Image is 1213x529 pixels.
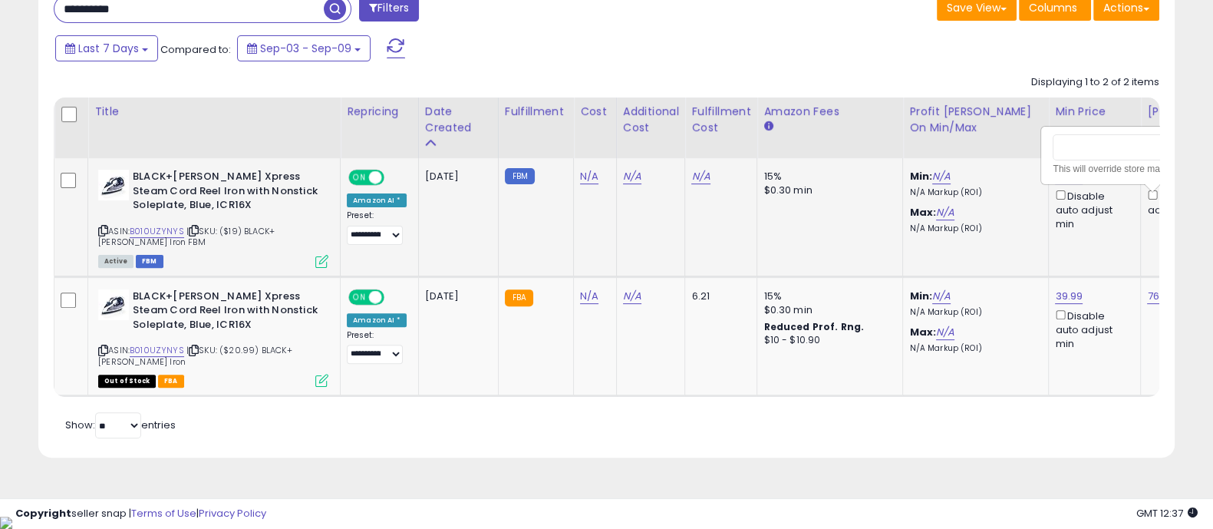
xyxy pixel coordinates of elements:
[350,290,369,303] span: ON
[936,205,954,220] a: N/A
[763,303,891,317] div: $0.30 min
[763,170,891,183] div: 15%
[78,41,139,56] span: Last 7 Days
[909,223,1037,234] p: N/A Markup (ROI)
[199,506,266,521] a: Privacy Policy
[347,104,412,120] div: Repricing
[347,313,407,327] div: Amazon AI *
[15,507,266,521] div: seller snap | |
[909,325,936,339] b: Max:
[936,325,954,340] a: N/A
[763,104,896,120] div: Amazon Fees
[15,506,71,521] strong: Copyright
[909,169,932,183] b: Min:
[237,35,371,61] button: Sep-03 - Sep-09
[98,289,129,320] img: 41261SLzALL._SL40_.jpg
[1055,307,1129,351] div: Disable auto adjust min
[909,289,932,303] b: Min:
[94,104,334,120] div: Title
[382,171,407,184] span: OFF
[580,104,610,120] div: Cost
[1031,75,1159,90] div: Displaying 1 to 2 of 2 items
[55,35,158,61] button: Last 7 Days
[98,255,133,268] span: All listings currently available for purchase on Amazon
[623,289,641,304] a: N/A
[98,225,275,248] span: | SKU: ($19) BLACK+[PERSON_NAME] Iron FBM
[623,104,679,136] div: Additional Cost
[763,334,891,347] div: $10 - $10.90
[580,289,598,304] a: N/A
[763,183,891,197] div: $0.30 min
[932,289,951,304] a: N/A
[909,187,1037,198] p: N/A Markup (ROI)
[98,170,328,266] div: ASIN:
[505,104,567,120] div: Fulfillment
[65,418,176,432] span: Show: entries
[133,289,319,336] b: BLACK+[PERSON_NAME] Xpress Steam Cord Reel Iron with Nonstick Soleplate, Blue, ICR16X
[347,330,407,364] div: Preset:
[1136,506,1198,521] span: 2025-09-17 12:37 GMT
[580,169,598,184] a: N/A
[425,170,486,183] div: [DATE]
[1055,187,1129,231] div: Disable auto adjust min
[909,307,1037,318] p: N/A Markup (ROI)
[691,169,710,184] a: N/A
[425,104,492,136] div: Date Created
[425,289,486,303] div: [DATE]
[160,42,231,57] span: Compared to:
[130,344,184,357] a: B010UZYNYS
[691,289,745,303] div: 6.21
[903,98,1049,158] th: The percentage added to the cost of goods (COGS) that forms the calculator for Min & Max prices.
[763,289,891,303] div: 15%
[158,375,184,388] span: FBA
[98,344,292,367] span: | SKU: ($20.99) BLACK+[PERSON_NAME] Iron
[347,210,407,244] div: Preset:
[98,375,156,388] span: All listings that are currently out of stock and unavailable for purchase on Amazon
[1055,104,1134,120] div: Min Price
[382,290,407,303] span: OFF
[763,320,864,333] b: Reduced Prof. Rng.
[909,205,936,220] b: Max:
[505,289,533,306] small: FBA
[260,41,351,56] span: Sep-03 - Sep-09
[1147,289,1174,304] a: 76.99
[98,289,328,386] div: ASIN:
[623,169,641,184] a: N/A
[1055,289,1083,304] a: 39.99
[136,255,163,268] span: FBM
[691,104,750,136] div: Fulfillment Cost
[347,193,407,207] div: Amazon AI *
[932,169,951,184] a: N/A
[909,343,1037,354] p: N/A Markup (ROI)
[130,225,184,238] a: B010UZYNYS
[131,506,196,521] a: Terms of Use
[909,104,1042,136] div: Profit [PERSON_NAME] on Min/Max
[350,171,369,184] span: ON
[98,170,129,200] img: 41261SLzALL._SL40_.jpg
[505,168,535,184] small: FBM
[763,120,773,134] small: Amazon Fees.
[133,170,319,217] b: BLACK+[PERSON_NAME] Xpress Steam Cord Reel Iron with Nonstick Soleplate, Blue, ICR16X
